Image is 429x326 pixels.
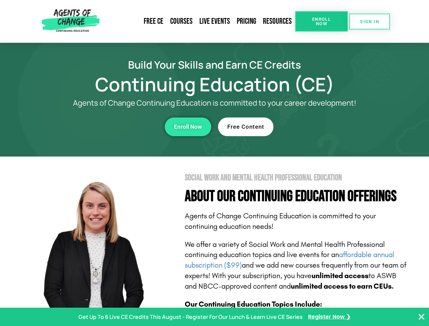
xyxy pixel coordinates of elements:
[260,14,295,29] a: Resources
[417,313,426,321] button: Close Banner
[185,212,376,231] span: Agents of Change Continuing Education is committed to your continuing education needs!
[165,117,211,136] a: Enroll Now
[295,11,348,32] a: Enroll Now
[349,14,390,30] a: SIGN IN
[167,14,196,29] a: Courses
[21,76,408,92] h1: Continuing Education (CE)
[185,300,322,309] b: Our Continuing Education Topics Include:
[102,14,295,29] nav: Menu
[185,174,408,182] h2: Social Work and Mental Health Professional Education
[174,124,202,130] span: Enroll Now
[218,117,273,136] a: Free Content
[227,124,264,130] span: Free Content
[21,60,408,70] h2: Build Your Skills and Earn CE Credits
[140,14,167,29] a: Free CE
[291,282,394,291] b: unlimited access to earn CEUs.
[360,19,379,24] span: SIGN IN
[311,271,369,280] b: unlimited access
[308,312,351,322] a: Register Now ❯
[48,99,381,107] p: Agents of Change Continuing Education is committed to your career development!
[233,14,260,29] a: Pricing
[185,189,408,204] h4: About Our Continuing Education Offerings
[306,17,337,26] span: Enroll Now
[78,312,303,322] p: Get Up To 6 Live CE Credits This August - Register For Our Lunch & Learn Live CE Series
[196,14,233,29] a: Live Events
[185,239,408,292] p: We offer a variety of Social Work and Mental Health Professional continuing education topics and ...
